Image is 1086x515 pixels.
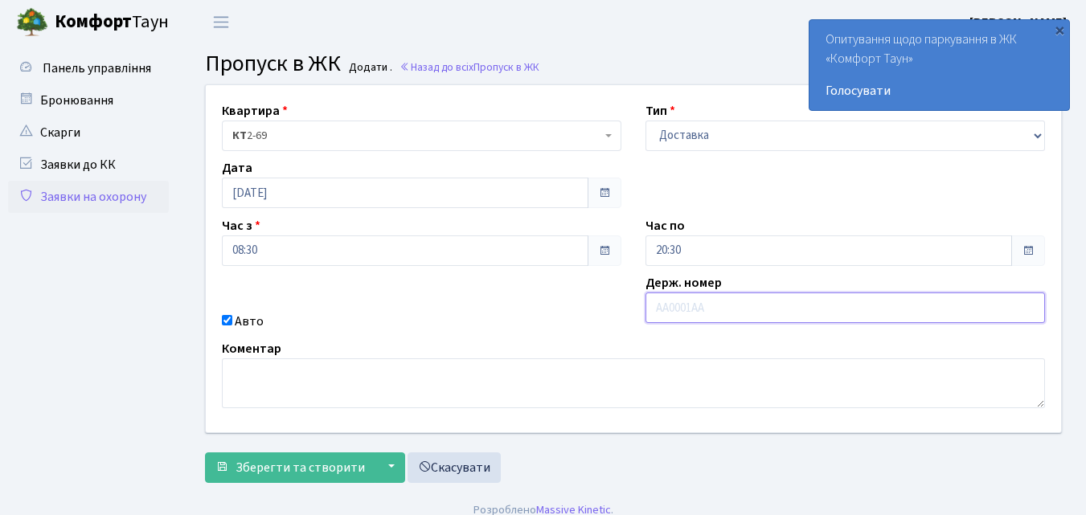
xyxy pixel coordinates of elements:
[826,81,1053,100] a: Голосувати
[8,52,169,84] a: Панель управління
[232,128,247,144] b: КТ
[55,9,132,35] b: Комфорт
[809,20,1069,110] div: Опитування щодо паркування в ЖК «Комфорт Таун»
[473,59,539,75] span: Пропуск в ЖК
[232,128,601,144] span: <b>КТ</b>&nbsp;&nbsp;&nbsp;&nbsp;2-69
[235,312,264,331] label: Авто
[43,59,151,77] span: Панель управління
[645,273,722,292] label: Держ. номер
[8,149,169,181] a: Заявки до КК
[8,181,169,213] a: Заявки на охорону
[400,59,539,75] a: Назад до всіхПропуск в ЖК
[201,9,241,35] button: Переключити навігацію
[8,84,169,116] a: Бронювання
[8,116,169,149] a: Скарги
[1051,22,1068,38] div: ×
[16,6,48,39] img: logo.png
[205,47,341,80] span: Пропуск в ЖК
[645,101,675,121] label: Тип
[969,14,1067,31] b: [PERSON_NAME]
[222,101,288,121] label: Квартира
[645,292,1045,323] input: AA0001AA
[55,9,169,36] span: Таун
[222,121,621,151] span: <b>КТ</b>&nbsp;&nbsp;&nbsp;&nbsp;2-69
[222,158,252,178] label: Дата
[222,339,281,358] label: Коментар
[205,452,375,483] button: Зберегти та створити
[408,452,501,483] a: Скасувати
[645,216,685,235] label: Час по
[222,216,260,235] label: Час з
[346,61,392,75] small: Додати .
[969,13,1067,32] a: [PERSON_NAME]
[236,459,365,476] span: Зберегти та створити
